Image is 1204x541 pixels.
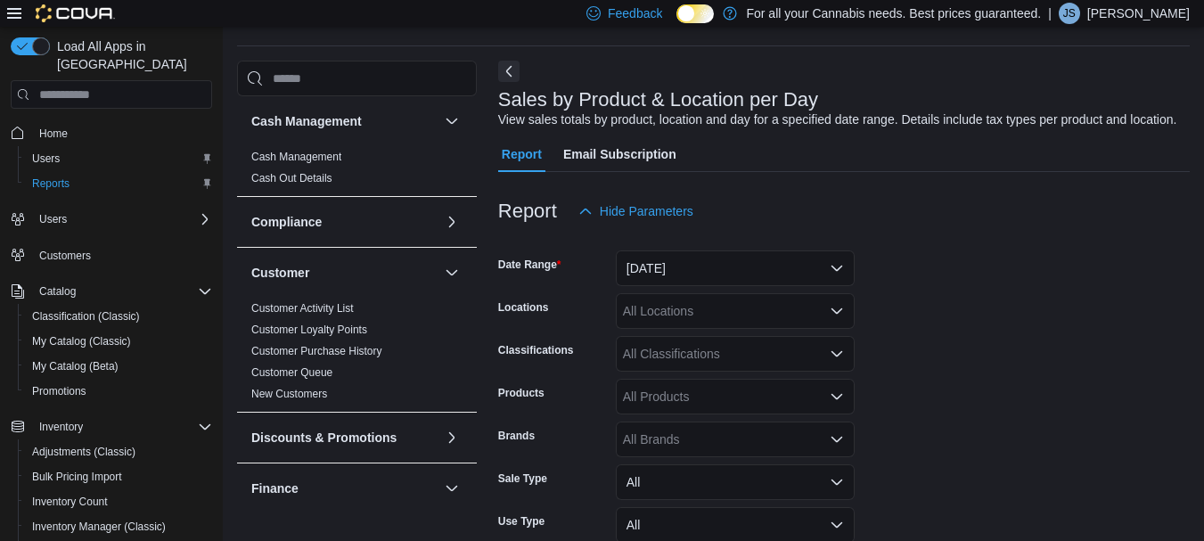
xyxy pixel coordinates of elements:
span: Inventory [32,416,212,438]
button: Finance [251,480,438,497]
h3: Discounts & Promotions [251,429,397,447]
button: Customer [251,264,438,282]
button: Home [4,119,219,145]
span: Hide Parameters [600,202,693,220]
button: Classification (Classic) [18,304,219,329]
span: Inventory Manager (Classic) [32,520,166,534]
span: Customer Queue [251,365,332,380]
a: Customer Activity List [251,302,354,315]
button: Inventory [4,414,219,439]
span: New Customers [251,387,327,401]
span: Report [502,136,542,172]
span: My Catalog (Beta) [32,359,119,373]
span: Customer Purchase History [251,344,382,358]
button: Discounts & Promotions [441,427,463,448]
span: Bulk Pricing Import [32,470,122,484]
span: Reports [32,176,70,191]
button: Compliance [251,213,438,231]
span: Customer Activity List [251,301,354,316]
a: Customer Queue [251,366,332,379]
button: Finance [441,478,463,499]
button: Cash Management [441,111,463,132]
a: Users [25,148,67,169]
button: [DATE] [616,250,855,286]
a: Inventory Manager (Classic) [25,516,173,537]
button: Reports [18,171,219,196]
span: Home [39,127,68,141]
a: Classification (Classic) [25,306,147,327]
button: Open list of options [830,432,844,447]
span: Cash Management [251,150,341,164]
button: Catalog [32,281,83,302]
button: Open list of options [830,347,844,361]
img: Cova [36,4,115,22]
h3: Cash Management [251,112,362,130]
a: Bulk Pricing Import [25,466,129,488]
span: JS [1063,3,1076,24]
button: Catalog [4,279,219,304]
span: Catalog [39,284,76,299]
label: Date Range [498,258,561,272]
span: Catalog [32,281,212,302]
span: Inventory Count [25,491,212,512]
a: New Customers [251,388,327,400]
span: Classification (Classic) [32,309,140,324]
p: | [1048,3,1052,24]
a: Reports [25,173,77,194]
span: My Catalog (Beta) [25,356,212,377]
label: Locations [498,300,549,315]
a: Adjustments (Classic) [25,441,143,463]
span: Classification (Classic) [25,306,212,327]
button: Open list of options [830,304,844,318]
h3: Customer [251,264,309,282]
a: Customer Purchase History [251,345,382,357]
span: Inventory Manager (Classic) [25,516,212,537]
div: Jay Stewart [1059,3,1080,24]
span: Promotions [25,381,212,402]
label: Products [498,386,545,400]
span: Adjustments (Classic) [25,441,212,463]
a: Cash Out Details [251,172,332,184]
button: Customers [4,242,219,268]
button: Next [498,61,520,82]
div: Customer [237,298,477,412]
span: Customer Loyalty Points [251,323,367,337]
p: For all your Cannabis needs. Best prices guaranteed. [746,3,1041,24]
span: Customers [32,244,212,266]
span: Email Subscription [563,136,676,172]
button: Bulk Pricing Import [18,464,219,489]
span: Cash Out Details [251,171,332,185]
span: Inventory Count [32,495,108,509]
button: Users [4,207,219,232]
h3: Compliance [251,213,322,231]
button: Hide Parameters [571,193,700,229]
h3: Report [498,201,557,222]
button: All [616,464,855,500]
label: Classifications [498,343,574,357]
a: Customer Loyalty Points [251,324,367,336]
a: My Catalog (Classic) [25,331,138,352]
span: Customers [39,249,91,263]
span: Home [32,121,212,143]
span: Feedback [608,4,662,22]
label: Use Type [498,514,545,529]
a: Home [32,123,75,144]
button: Promotions [18,379,219,404]
button: Inventory Count [18,489,219,514]
div: View sales totals by product, location and day for a specified date range. Details include tax ty... [498,111,1177,129]
span: Load All Apps in [GEOGRAPHIC_DATA] [50,37,212,73]
button: Customer [441,262,463,283]
a: My Catalog (Beta) [25,356,126,377]
span: Promotions [32,384,86,398]
a: Customers [32,245,98,266]
span: My Catalog (Classic) [32,334,131,348]
span: Users [39,212,67,226]
input: Dark Mode [676,4,714,23]
button: Users [18,146,219,171]
h3: Sales by Product & Location per Day [498,89,818,111]
a: Promotions [25,381,94,402]
button: Users [32,209,74,230]
span: Adjustments (Classic) [32,445,135,459]
span: Users [32,152,60,166]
